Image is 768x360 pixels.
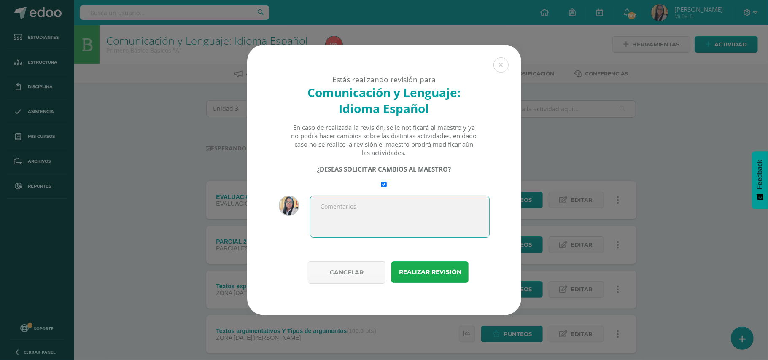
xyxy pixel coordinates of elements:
[262,74,507,84] div: Estás realizando revisión para
[307,84,461,116] strong: Comunicación y Lenguaje: Idioma Español
[493,57,509,73] button: Close (Esc)
[381,182,387,187] input: Require changes
[391,261,469,283] button: Realizar revisión
[308,261,386,284] button: Cancelar
[317,165,451,173] strong: ¿DESEAS SOLICITAR CAMBIOS AL MAESTRO?
[279,196,299,216] img: 4a5b509e58e9093477919f5393f42fe4.png
[752,151,768,209] button: Feedback - Mostrar encuesta
[756,160,764,189] span: Feedback
[291,123,477,157] div: En caso de realizada la revisión, se le notificará al maestro y ya no podrá hacer cambios sobre l...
